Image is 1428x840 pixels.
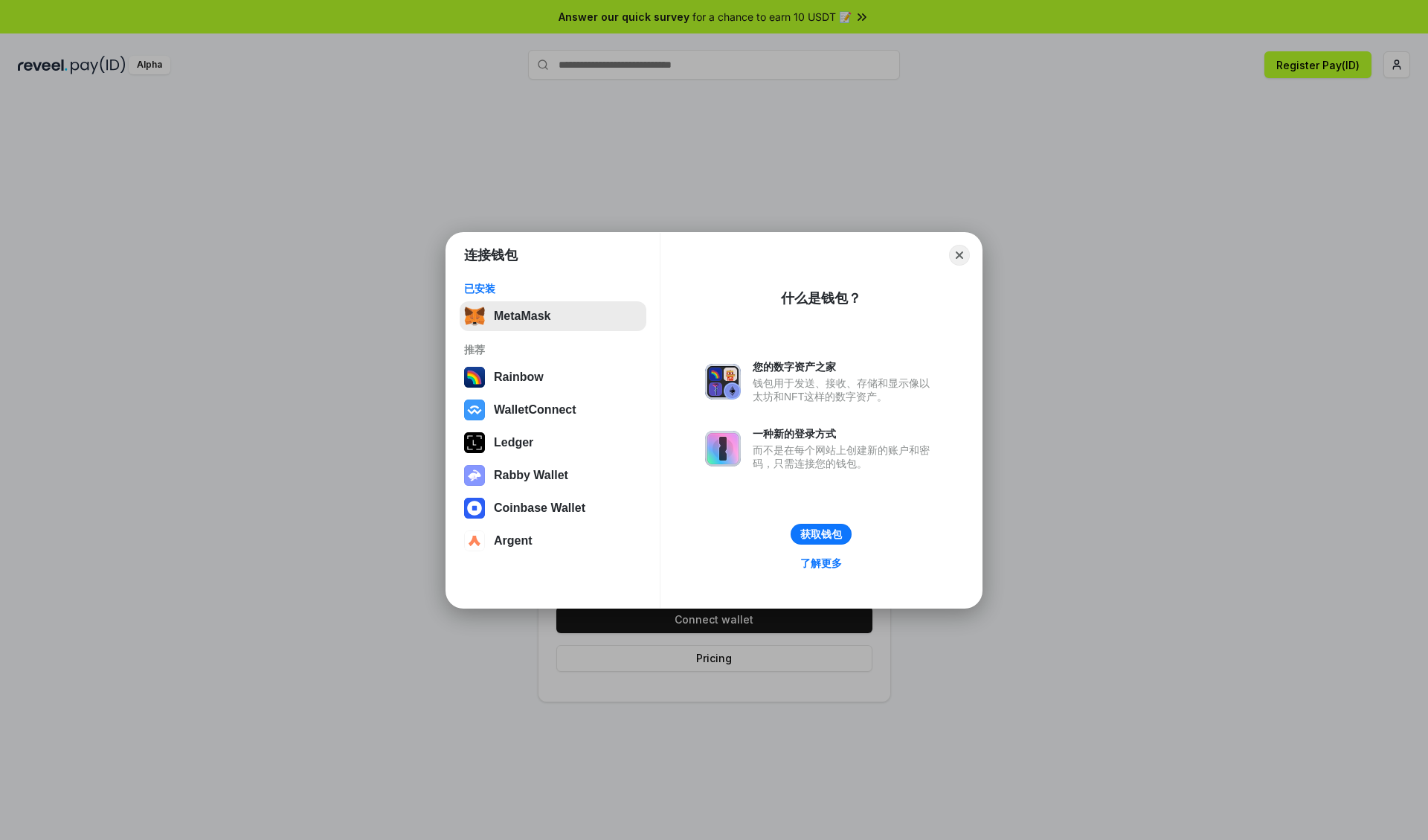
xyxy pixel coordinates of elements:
[791,524,852,545] button: 获取钱包
[464,400,485,420] img: svg+xml,%3Csvg%20width%3D%2228%22%20height%3D%2228%22%20viewBox%3D%220%200%2028%2028%22%20fill%3D...
[705,364,741,400] img: svg+xml,%3Csvg%20xmlns%3D%22http%3A%2F%2Fwww.w3.org%2F2000%2Fsvg%22%20fill%3D%22none%22%20viewBox...
[494,501,585,515] div: Coinbase Wallet
[494,469,568,482] div: Rabby Wallet
[494,310,550,323] div: MetaMask
[464,465,485,486] img: svg+xml,%3Csvg%20xmlns%3D%22http%3A%2F%2Fwww.w3.org%2F2000%2Fsvg%22%20fill%3D%22none%22%20viewBox...
[460,493,646,523] button: Coinbase Wallet
[705,431,741,467] img: svg+xml,%3Csvg%20xmlns%3D%22http%3A%2F%2Fwww.w3.org%2F2000%2Fsvg%22%20fill%3D%22none%22%20viewBox...
[464,432,485,453] img: svg+xml,%3Csvg%20xmlns%3D%22http%3A%2F%2Fwww.w3.org%2F2000%2Fsvg%22%20width%3D%2228%22%20height%3...
[464,498,485,519] img: svg+xml,%3Csvg%20width%3D%2228%22%20height%3D%2228%22%20viewBox%3D%220%200%2028%2028%22%20fill%3D...
[753,376,937,403] div: 钱包用于发送、接收、存储和显示像以太坊和NFT这样的数字资产。
[460,301,646,331] button: MetaMask
[460,362,646,392] button: Rainbow
[464,246,518,264] h1: 连接钱包
[464,306,485,327] img: svg+xml,%3Csvg%20fill%3D%22none%22%20height%3D%2233%22%20viewBox%3D%220%200%2035%2033%22%20width%...
[494,534,533,548] div: Argent
[949,245,970,266] button: Close
[753,427,937,440] div: 一种新的登录方式
[464,367,485,388] img: svg+xml,%3Csvg%20width%3D%22120%22%20height%3D%22120%22%20viewBox%3D%220%200%20120%20120%22%20fil...
[460,428,646,458] button: Ledger
[464,343,642,356] div: 推荐
[791,554,851,573] a: 了解更多
[464,282,642,295] div: 已安装
[800,528,842,541] div: 获取钱包
[800,557,842,570] div: 了解更多
[753,360,937,373] div: 您的数字资产之家
[494,403,576,417] div: WalletConnect
[460,461,646,490] button: Rabby Wallet
[494,371,544,384] div: Rainbow
[464,530,485,551] img: svg+xml,%3Csvg%20width%3D%2228%22%20height%3D%2228%22%20viewBox%3D%220%200%2028%2028%22%20fill%3D...
[460,526,646,556] button: Argent
[753,443,937,470] div: 而不是在每个网站上创建新的账户和密码，只需连接您的钱包。
[781,289,861,307] div: 什么是钱包？
[494,436,533,449] div: Ledger
[460,395,646,425] button: WalletConnect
